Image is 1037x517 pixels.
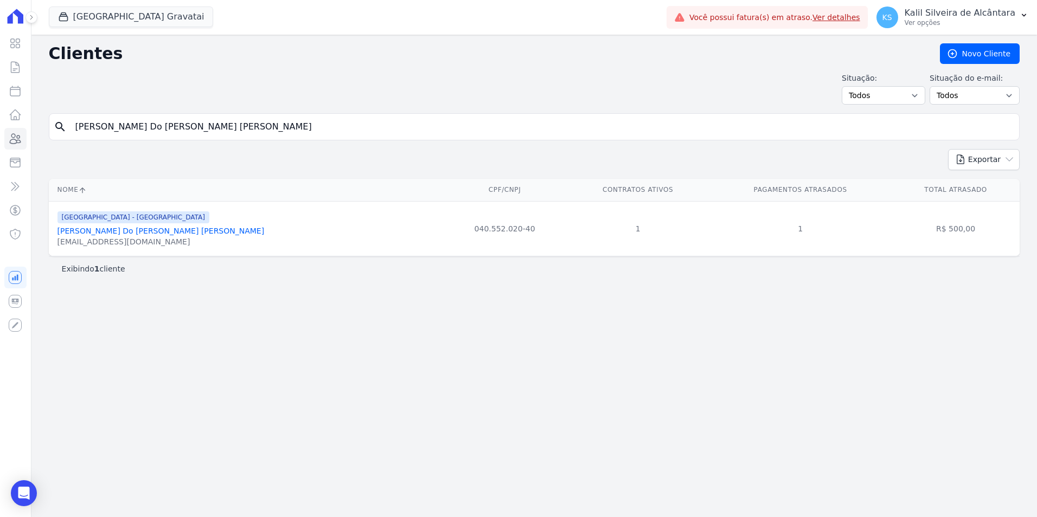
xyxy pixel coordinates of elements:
label: Situação: [842,73,925,84]
td: R$ 500,00 [892,201,1020,256]
h2: Clientes [49,44,923,63]
span: Você possui fatura(s) em atraso. [689,12,860,23]
button: Exportar [948,149,1020,170]
th: CPF/CNPJ [443,179,567,201]
td: 040.552.020-40 [443,201,567,256]
p: Kalil Silveira de Alcântara [905,8,1015,18]
th: Nome [49,179,443,201]
a: Novo Cliente [940,43,1020,64]
a: [PERSON_NAME] Do [PERSON_NAME] [PERSON_NAME] [57,227,265,235]
span: [GEOGRAPHIC_DATA] - [GEOGRAPHIC_DATA] [57,211,209,223]
button: [GEOGRAPHIC_DATA] Gravatai [49,7,214,27]
button: KS Kalil Silveira de Alcântara Ver opções [868,2,1037,33]
td: 1 [709,201,892,256]
div: [EMAIL_ADDRESS][DOMAIN_NAME] [57,236,265,247]
div: Open Intercom Messenger [11,480,37,506]
b: 1 [94,264,100,273]
th: Contratos Ativos [567,179,709,201]
i: search [54,120,67,133]
span: KS [882,14,892,21]
td: 1 [567,201,709,256]
p: Ver opções [905,18,1015,27]
a: Ver detalhes [812,13,860,22]
th: Pagamentos Atrasados [709,179,892,201]
label: Situação do e-mail: [930,73,1020,84]
input: Buscar por nome, CPF ou e-mail [69,116,1015,138]
th: Total Atrasado [892,179,1020,201]
p: Exibindo cliente [62,263,125,274]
